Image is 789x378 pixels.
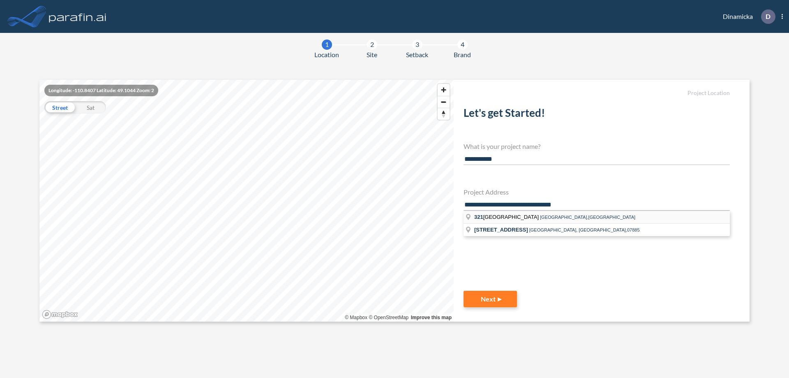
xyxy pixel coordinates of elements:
button: Zoom out [438,96,450,108]
h5: Project Location [464,90,730,97]
canvas: Map [39,80,454,322]
div: 3 [412,39,422,50]
div: 1 [322,39,332,50]
div: Sat [75,101,106,114]
a: Mapbox homepage [42,310,78,319]
h4: What is your project name? [464,142,730,150]
h4: Project Address [464,188,730,196]
div: Longitude: -110.8407 Latitude: 49.1044 Zoom: 2 [44,85,158,96]
img: logo [47,8,108,25]
div: Dinamicka [711,9,783,24]
span: [GEOGRAPHIC_DATA], [GEOGRAPHIC_DATA],07885 [529,227,640,232]
button: Next [464,291,517,307]
div: 4 [457,39,468,50]
a: Mapbox [345,315,367,320]
div: Street [44,101,75,114]
button: Zoom in [438,84,450,96]
span: [GEOGRAPHIC_DATA] [474,214,540,220]
span: Brand [454,50,471,60]
h2: Let's get Started! [464,107,730,123]
span: Site [367,50,377,60]
span: 321 [474,214,483,220]
span: Setback [406,50,428,60]
button: Reset bearing to north [438,108,450,120]
p: D [766,13,771,20]
span: [GEOGRAPHIC_DATA],[GEOGRAPHIC_DATA] [540,215,635,220]
a: Improve this map [411,315,452,320]
span: Location [314,50,339,60]
div: 2 [367,39,377,50]
a: OpenStreetMap [369,315,408,320]
span: [STREET_ADDRESS] [474,227,528,233]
